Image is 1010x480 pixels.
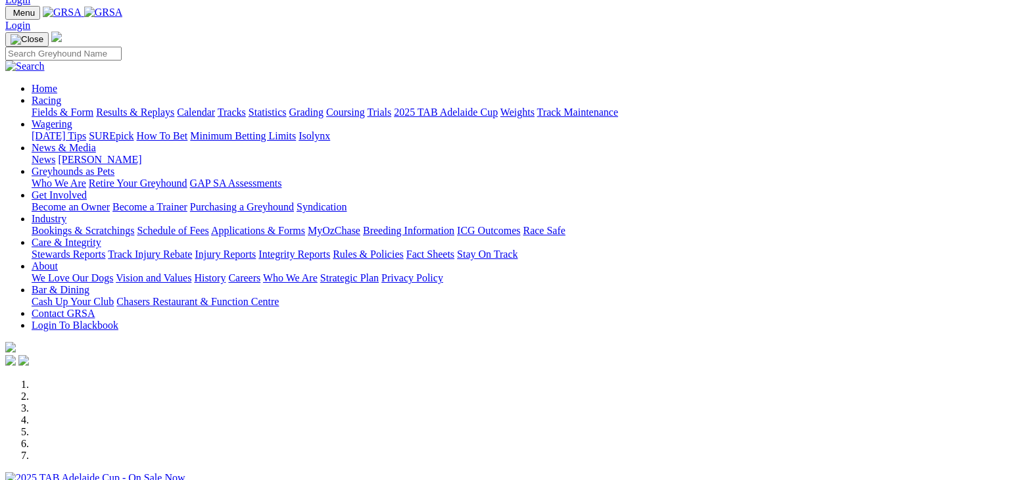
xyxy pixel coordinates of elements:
a: Retire Your Greyhound [89,178,187,189]
img: Close [11,34,43,45]
a: Track Injury Rebate [108,249,192,260]
img: facebook.svg [5,355,16,366]
a: Track Maintenance [537,107,618,118]
a: Race Safe [523,225,565,236]
a: Weights [500,107,535,118]
a: [DATE] Tips [32,130,86,141]
a: Privacy Policy [381,272,443,283]
input: Search [5,47,122,60]
a: Who We Are [263,272,318,283]
a: GAP SA Assessments [190,178,282,189]
a: ICG Outcomes [457,225,520,236]
a: Stay On Track [457,249,517,260]
img: Search [5,60,45,72]
a: Trials [367,107,391,118]
div: About [32,272,1005,284]
div: News & Media [32,154,1005,166]
a: Login [5,20,30,31]
a: News [32,154,55,165]
a: [PERSON_NAME] [58,154,141,165]
a: History [194,272,226,283]
a: About [32,260,58,272]
a: MyOzChase [308,225,360,236]
a: Breeding Information [363,225,454,236]
a: Applications & Forms [211,225,305,236]
a: 2025 TAB Adelaide Cup [394,107,498,118]
a: How To Bet [137,130,188,141]
a: Calendar [177,107,215,118]
a: We Love Our Dogs [32,272,113,283]
div: Bar & Dining [32,296,1005,308]
a: Become a Trainer [112,201,187,212]
a: Bar & Dining [32,284,89,295]
div: Get Involved [32,201,1005,213]
a: Careers [228,272,260,283]
a: Grading [289,107,324,118]
a: News & Media [32,142,96,153]
span: Menu [13,8,35,18]
a: Purchasing a Greyhound [190,201,294,212]
div: Care & Integrity [32,249,1005,260]
img: logo-grsa-white.png [51,32,62,42]
a: Wagering [32,118,72,130]
div: Greyhounds as Pets [32,178,1005,189]
a: Login To Blackbook [32,320,118,331]
img: twitter.svg [18,355,29,366]
a: Rules & Policies [333,249,404,260]
a: Chasers Restaurant & Function Centre [116,296,279,307]
img: GRSA [43,7,82,18]
a: Fact Sheets [406,249,454,260]
a: Coursing [326,107,365,118]
a: Results & Replays [96,107,174,118]
img: GRSA [84,7,123,18]
a: Racing [32,95,61,106]
a: Contact GRSA [32,308,95,319]
a: Industry [32,213,66,224]
a: Fields & Form [32,107,93,118]
a: Get Involved [32,189,87,201]
a: Tracks [218,107,246,118]
a: Bookings & Scratchings [32,225,134,236]
a: Stewards Reports [32,249,105,260]
div: Industry [32,225,1005,237]
a: Injury Reports [195,249,256,260]
button: Toggle navigation [5,6,40,20]
button: Toggle navigation [5,32,49,47]
a: Who We Are [32,178,86,189]
a: Become an Owner [32,201,110,212]
a: Statistics [249,107,287,118]
a: Home [32,83,57,94]
a: Syndication [297,201,347,212]
a: SUREpick [89,130,133,141]
a: Isolynx [299,130,330,141]
a: Minimum Betting Limits [190,130,296,141]
a: Schedule of Fees [137,225,208,236]
img: logo-grsa-white.png [5,342,16,352]
div: Wagering [32,130,1005,142]
a: Care & Integrity [32,237,101,248]
div: Racing [32,107,1005,118]
a: Vision and Values [116,272,191,283]
a: Cash Up Your Club [32,296,114,307]
a: Integrity Reports [258,249,330,260]
a: Strategic Plan [320,272,379,283]
a: Greyhounds as Pets [32,166,114,177]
